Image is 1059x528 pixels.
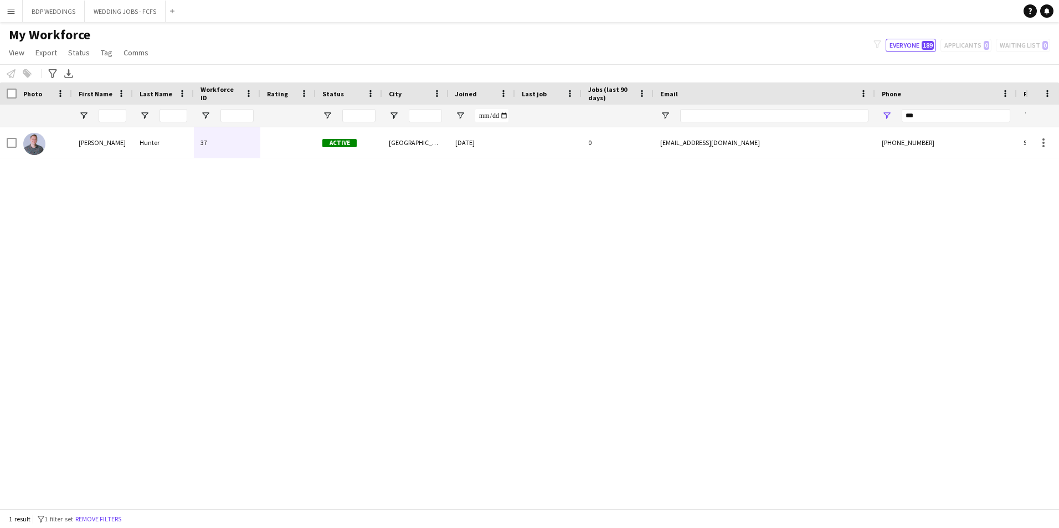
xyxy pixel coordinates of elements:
span: Status [322,90,344,98]
input: City Filter Input [409,109,442,122]
span: View [9,48,24,58]
div: [PERSON_NAME] [72,127,133,158]
span: First Name [79,90,112,98]
button: Everyone189 [886,39,936,52]
span: Workforce ID [201,85,240,102]
img: Jason Hunter [23,133,45,155]
div: [PHONE_NUMBER] [875,127,1017,158]
input: Phone Filter Input [902,109,1010,122]
button: Open Filter Menu [140,111,150,121]
span: Active [322,139,357,147]
a: Comms [119,45,153,60]
span: Photo [23,90,42,98]
input: Joined Filter Input [475,109,508,122]
a: Tag [96,45,117,60]
span: Profile [1024,90,1046,98]
div: [DATE] [449,127,515,158]
button: Open Filter Menu [455,111,465,121]
button: Remove filters [73,513,124,525]
span: Jobs (last 90 days) [588,85,634,102]
input: Status Filter Input [342,109,376,122]
span: 1 filter set [44,515,73,523]
span: Joined [455,90,477,98]
button: Open Filter Menu [660,111,670,121]
div: 37 [194,127,260,158]
input: Workforce ID Filter Input [220,109,254,122]
a: Status [64,45,94,60]
span: Phone [882,90,901,98]
span: Status [68,48,90,58]
span: My Workforce [9,27,90,43]
button: Open Filter Menu [882,111,892,121]
a: View [4,45,29,60]
span: Email [660,90,678,98]
button: Open Filter Menu [322,111,332,121]
span: City [389,90,402,98]
a: Export [31,45,61,60]
span: Export [35,48,57,58]
button: Open Filter Menu [389,111,399,121]
span: Comms [124,48,148,58]
span: Tag [101,48,112,58]
input: First Name Filter Input [99,109,126,122]
app-action-btn: Advanced filters [46,67,59,80]
span: Rating [267,90,288,98]
div: [EMAIL_ADDRESS][DOMAIN_NAME] [654,127,875,158]
input: Email Filter Input [680,109,868,122]
button: Open Filter Menu [1024,111,1034,121]
app-action-btn: Export XLSX [62,67,75,80]
input: Last Name Filter Input [160,109,187,122]
button: Open Filter Menu [201,111,210,121]
span: 189 [922,41,934,50]
button: Open Filter Menu [79,111,89,121]
button: BDP WEDDINGS [23,1,85,22]
span: Last job [522,90,547,98]
div: 0 [582,127,654,158]
div: [GEOGRAPHIC_DATA] [382,127,449,158]
span: Last Name [140,90,172,98]
button: WEDDING JOBS - FCFS [85,1,166,22]
div: Hunter [133,127,194,158]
